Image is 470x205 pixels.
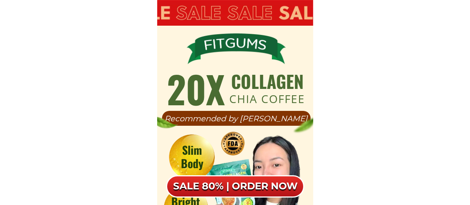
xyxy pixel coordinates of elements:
[166,70,226,107] h1: 20X
[166,169,304,183] h6: SALE 80% | ORDER NOW
[228,73,306,90] h1: collagen
[162,115,311,122] h1: Recommended by [PERSON_NAME]
[173,143,211,170] h1: Slim Body
[228,93,306,105] h1: chia coffee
